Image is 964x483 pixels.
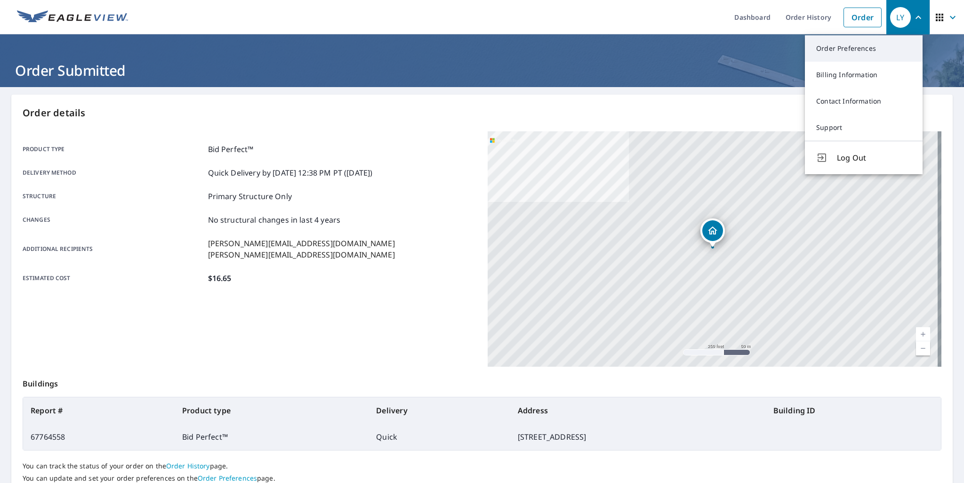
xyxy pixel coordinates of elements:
[23,397,175,424] th: Report #
[843,8,882,27] a: Order
[369,424,510,450] td: Quick
[198,474,257,483] a: Order Preferences
[23,273,204,284] p: Estimated cost
[23,238,204,260] p: Additional recipients
[23,474,941,483] p: You can update and set your order preferences on the page.
[208,167,373,178] p: Quick Delivery by [DATE] 12:38 PM PT ([DATE])
[766,397,941,424] th: Building ID
[510,397,766,424] th: Address
[916,327,930,341] a: Current Level 17, Zoom In
[805,88,923,114] a: Contact Information
[208,249,395,260] p: [PERSON_NAME][EMAIL_ADDRESS][DOMAIN_NAME]
[700,218,725,248] div: Dropped pin, building 1, Residential property, 38719 E River Rd Elyria, OH 44035
[208,238,395,249] p: [PERSON_NAME][EMAIL_ADDRESS][DOMAIN_NAME]
[166,461,210,470] a: Order History
[23,462,941,470] p: You can track the status of your order on the page.
[175,424,369,450] td: Bid Perfect™
[23,144,204,155] p: Product type
[23,214,204,225] p: Changes
[805,114,923,141] a: Support
[11,61,953,80] h1: Order Submitted
[17,10,128,24] img: EV Logo
[208,214,341,225] p: No structural changes in last 4 years
[208,144,254,155] p: Bid Perfect™
[369,397,510,424] th: Delivery
[916,341,930,355] a: Current Level 17, Zoom Out
[23,424,175,450] td: 67764558
[175,397,369,424] th: Product type
[23,367,941,397] p: Buildings
[208,191,292,202] p: Primary Structure Only
[805,141,923,174] button: Log Out
[510,424,766,450] td: [STREET_ADDRESS]
[23,106,941,120] p: Order details
[890,7,911,28] div: LY
[23,167,204,178] p: Delivery method
[208,273,232,284] p: $16.65
[805,35,923,62] a: Order Preferences
[23,191,204,202] p: Structure
[837,152,911,163] span: Log Out
[805,62,923,88] a: Billing Information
